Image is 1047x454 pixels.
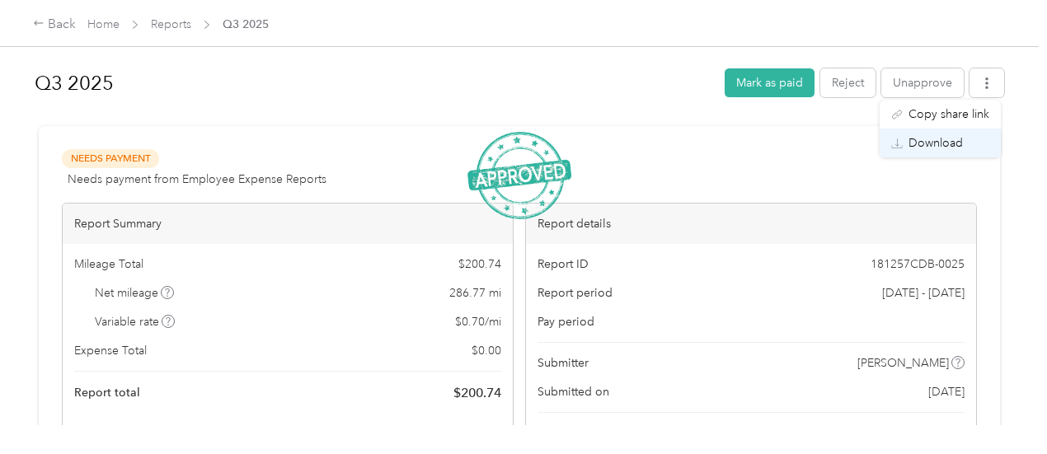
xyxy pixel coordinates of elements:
[467,132,571,220] img: ApprovedStamp
[95,284,175,302] span: Net mileage
[538,354,589,372] span: Submitter
[458,255,501,273] span: $ 200.74
[538,424,594,442] span: Approvers
[95,313,176,330] span: Variable rate
[882,284,965,302] span: [DATE] - [DATE]
[453,383,501,403] span: $ 200.74
[881,68,964,97] button: Unapprove
[928,383,965,400] span: [DATE]
[955,362,1047,454] iframe: Everlance-gr Chat Button Frame
[526,204,976,244] div: Report details
[455,313,501,330] span: $ 0.70 / mi
[151,17,191,31] a: Reports
[223,16,269,33] span: Q3 2025
[908,105,989,123] span: Copy share link
[725,68,815,97] button: Mark as paid
[538,383,609,400] span: Submitted on
[33,15,76,35] div: Back
[820,68,876,97] button: Reject
[63,204,513,244] div: Report Summary
[87,17,120,31] a: Home
[472,342,501,359] span: $ 0.00
[908,134,963,152] span: Download
[857,354,949,372] span: [PERSON_NAME]
[538,284,613,302] span: Report period
[871,424,962,442] span: [PERSON_NAME]
[68,171,326,188] span: Needs payment from Employee Expense Reports
[74,255,143,273] span: Mileage Total
[871,255,965,273] span: 181257CDB-0025
[35,63,713,103] h1: Q3 2025
[62,149,159,168] span: Needs Payment
[74,342,147,359] span: Expense Total
[449,284,501,302] span: 286.77 mi
[538,255,589,273] span: Report ID
[538,313,594,330] span: Pay period
[74,384,140,401] span: Report total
